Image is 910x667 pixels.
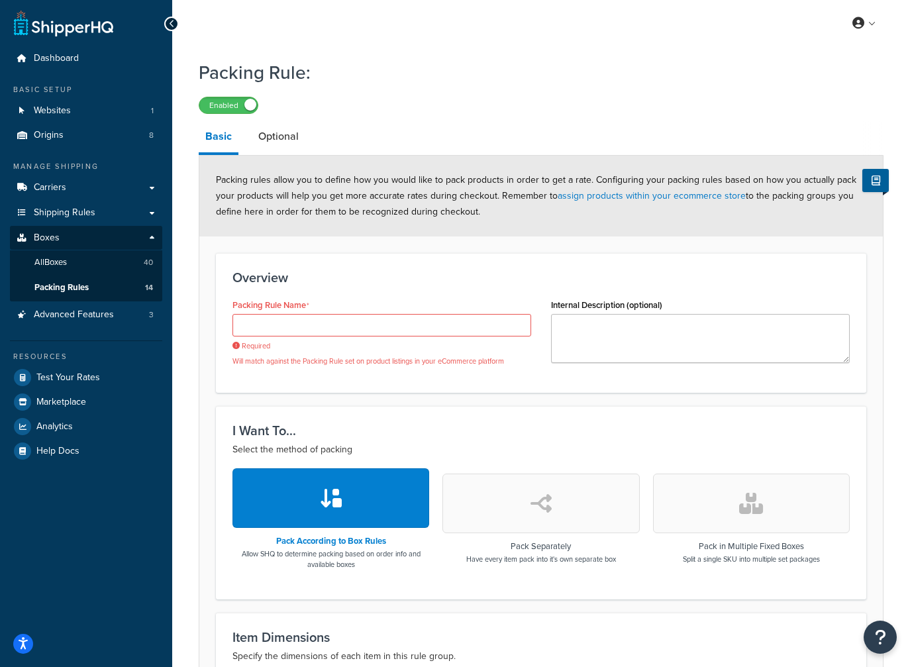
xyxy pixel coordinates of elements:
[34,257,67,268] span: All Boxes
[232,341,531,351] span: Required
[558,189,746,203] a: assign products within your ecommerce store
[199,60,867,85] h1: Packing Rule:
[10,84,162,95] div: Basic Setup
[199,97,258,113] label: Enabled
[10,303,162,327] a: Advanced Features3
[10,99,162,123] li: Websites
[34,130,64,141] span: Origins
[10,303,162,327] li: Advanced Features
[199,121,238,155] a: Basic
[10,226,162,250] a: Boxes
[862,169,889,192] button: Show Help Docs
[34,182,66,193] span: Carriers
[10,351,162,362] div: Resources
[232,356,531,366] p: Will match against the Packing Rule set on product listings in your eCommerce platform
[36,446,79,457] span: Help Docs
[10,123,162,148] a: Origins8
[466,554,616,564] p: Have every item pack into it's own separate box
[10,201,162,225] a: Shipping Rules
[10,366,162,389] a: Test Your Rates
[10,276,162,300] a: Packing Rules14
[144,257,153,268] span: 40
[36,397,86,408] span: Marketplace
[232,442,850,458] p: Select the method of packing
[36,421,73,433] span: Analytics
[34,282,89,293] span: Packing Rules
[216,173,856,219] span: Packing rules allow you to define how you would like to pack products in order to get a rate. Con...
[232,270,850,285] h3: Overview
[34,207,95,219] span: Shipping Rules
[34,232,60,244] span: Boxes
[149,309,154,321] span: 3
[683,554,820,564] p: Split a single SKU into multiple set packages
[10,46,162,71] a: Dashboard
[145,282,153,293] span: 14
[252,121,305,152] a: Optional
[466,542,616,551] h3: Pack Separately
[10,250,162,275] a: AllBoxes40
[10,123,162,148] li: Origins
[10,176,162,200] a: Carriers
[10,415,162,438] a: Analytics
[10,439,162,463] a: Help Docs
[34,309,114,321] span: Advanced Features
[151,105,154,117] span: 1
[232,537,429,546] h3: Pack According to Box Rules
[232,548,429,570] p: Allow SHQ to determine packing based on order info and available boxes
[232,630,850,644] h3: Item Dimensions
[34,53,79,64] span: Dashboard
[149,130,154,141] span: 8
[34,105,71,117] span: Websites
[10,99,162,123] a: Websites1
[232,300,309,311] label: Packing Rule Name
[36,372,100,384] span: Test Your Rates
[864,621,897,654] button: Open Resource Center
[683,542,820,551] h3: Pack in Multiple Fixed Boxes
[551,300,662,310] label: Internal Description (optional)
[10,226,162,301] li: Boxes
[10,390,162,414] a: Marketplace
[232,423,850,438] h3: I Want To...
[10,276,162,300] li: Packing Rules
[10,161,162,172] div: Manage Shipping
